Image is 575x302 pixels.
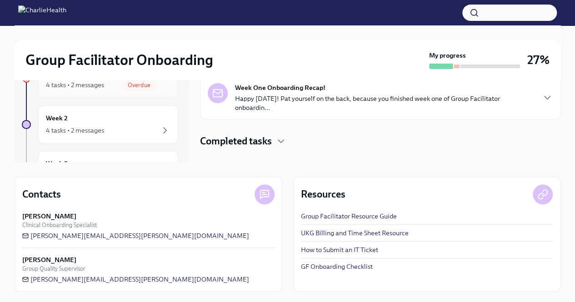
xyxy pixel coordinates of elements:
[22,231,249,240] a: [PERSON_NAME][EMAIL_ADDRESS][PERSON_NAME][DOMAIN_NAME]
[22,151,178,189] a: Week 3
[122,82,156,89] span: Overdue
[301,212,397,221] a: Group Facilitator Resource Guide
[22,212,76,221] strong: [PERSON_NAME]
[46,80,104,89] div: 4 tasks • 2 messages
[301,262,373,271] a: GF Onboarding Checklist
[22,264,85,273] span: Group Quality Supervisor
[18,5,66,20] img: CharlieHealth
[527,52,550,68] h3: 27%
[46,126,104,135] div: 4 tasks • 2 messages
[235,94,535,112] p: Happy [DATE]! Pat yourself on the back, because you finished week one of Group Facilitator onboar...
[429,51,466,60] strong: My progress
[235,83,325,92] strong: Week One Onboarding Recap!
[22,105,178,144] a: Week 24 tasks • 2 messages
[301,245,378,254] a: How to Submit an IT Ticket
[301,228,409,238] a: UKG Billing and Time Sheet Resource
[22,275,249,284] a: [PERSON_NAME][EMAIL_ADDRESS][PERSON_NAME][DOMAIN_NAME]
[46,158,68,168] h6: Week 3
[22,255,76,264] strong: [PERSON_NAME]
[46,113,68,123] h6: Week 2
[25,51,213,69] h2: Group Facilitator Onboarding
[22,221,97,229] span: Clinical Onboarding Specialist
[301,188,345,201] h4: Resources
[200,134,560,148] div: Completed tasks
[22,188,61,201] h4: Contacts
[200,134,272,148] h4: Completed tasks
